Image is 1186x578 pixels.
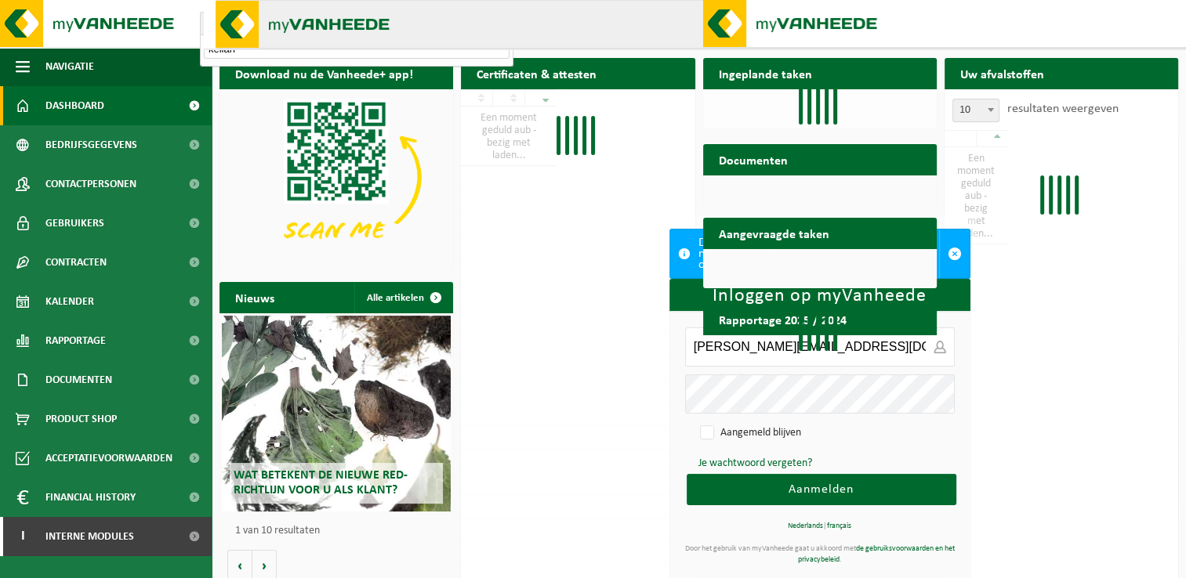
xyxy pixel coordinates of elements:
img: myVanheede [216,1,404,48]
h2: Documenten [703,144,803,175]
span: Contactpersonen [45,164,136,204]
span: Wat betekent de nieuwe RED-richtlijn voor u als klant? [234,469,408,497]
span: I [16,517,30,556]
h2: Rapportage 2025 / 2024 [703,304,862,334]
a: Wat betekent de nieuwe RED-richtlijn voor u als klant? [222,316,451,511]
h2: Nieuws [219,282,290,312]
span: Aanmelden [789,483,854,496]
h2: Ingeplande taken [703,58,828,89]
button: Aanmelden [687,474,956,505]
span: 10 [952,99,999,122]
div: | [669,521,970,532]
div: Door het gebruik van myVanheede gaat u akkoord met . [669,544,970,565]
a: Je wachtwoord vergeten? [698,457,812,469]
span: Interne modules [45,517,134,556]
button: 10-759208 - AURUBIS OLEN NV - OLEN [200,12,513,35]
a: Bekijk rapportage [820,334,935,366]
label: Aangemeld blijven [697,421,812,445]
a: Alle artikelen [354,282,452,313]
label: resultaten weergeven [1007,103,1119,115]
span: Documenten [45,360,112,399]
span: Gebruikers [45,204,104,243]
h2: Aangevraagde taken [703,218,845,248]
span: Financial History [45,478,136,517]
a: Nederlands [788,522,823,530]
input: E-mailadres [685,327,955,367]
a: de gebruiksvoorwaarden en het privacybeleid [798,544,955,564]
h2: Download nu de Vanheede+ app! [219,58,429,89]
a: français [827,522,851,530]
span: Dashboard [45,86,104,125]
span: Kalender [45,282,94,321]
p: 1 van 10 resultaten [235,526,445,536]
h2: Certificaten & attesten [461,58,612,89]
span: Rapportage [45,321,106,360]
span: Contracten [45,243,107,282]
span: Product Shop [45,399,117,439]
img: Download de VHEPlus App [219,89,453,265]
span: Bedrijfsgegevens [45,125,137,164]
h2: Uw afvalstoffen [945,58,1060,89]
span: Acceptatievoorwaarden [45,439,172,478]
span: 10 [953,99,999,121]
h1: Inloggen op myVanheede [669,279,970,312]
span: Navigatie [45,47,94,86]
